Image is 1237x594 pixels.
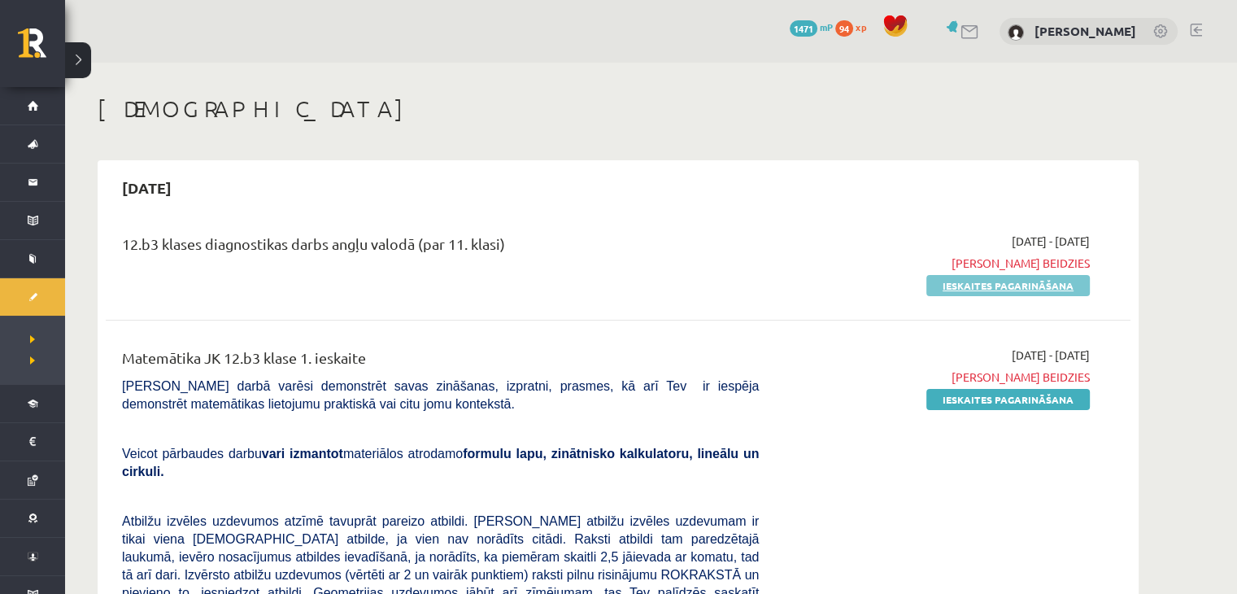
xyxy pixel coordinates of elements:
h1: [DEMOGRAPHIC_DATA] [98,95,1139,123]
a: 94 xp [835,20,874,33]
a: 1471 mP [790,20,833,33]
span: 94 [835,20,853,37]
span: xp [856,20,866,33]
img: Sendija Zeltmate [1008,24,1024,41]
span: 1471 [790,20,817,37]
span: [PERSON_NAME] beidzies [783,255,1090,272]
span: mP [820,20,833,33]
div: 12.b3 klases diagnostikas darbs angļu valodā (par 11. klasi) [122,233,759,263]
a: Ieskaites pagarināšana [926,275,1090,296]
span: [PERSON_NAME] beidzies [783,369,1090,386]
a: Rīgas 1. Tālmācības vidusskola [18,28,65,69]
div: Matemātika JK 12.b3 klase 1. ieskaite [122,347,759,377]
a: [PERSON_NAME] [1034,23,1136,39]
span: [DATE] - [DATE] [1012,347,1090,364]
b: vari izmantot [262,447,343,461]
span: Veicot pārbaudes darbu materiālos atrodamo [122,447,759,478]
b: formulu lapu, zinātnisko kalkulatoru, lineālu un cirkuli. [122,447,759,478]
span: [PERSON_NAME] darbā varēsi demonstrēt savas zināšanas, izpratni, prasmes, kā arī Tev ir iespēja d... [122,379,759,411]
span: [DATE] - [DATE] [1012,233,1090,250]
h2: [DATE] [106,168,188,207]
a: Ieskaites pagarināšana [926,389,1090,410]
